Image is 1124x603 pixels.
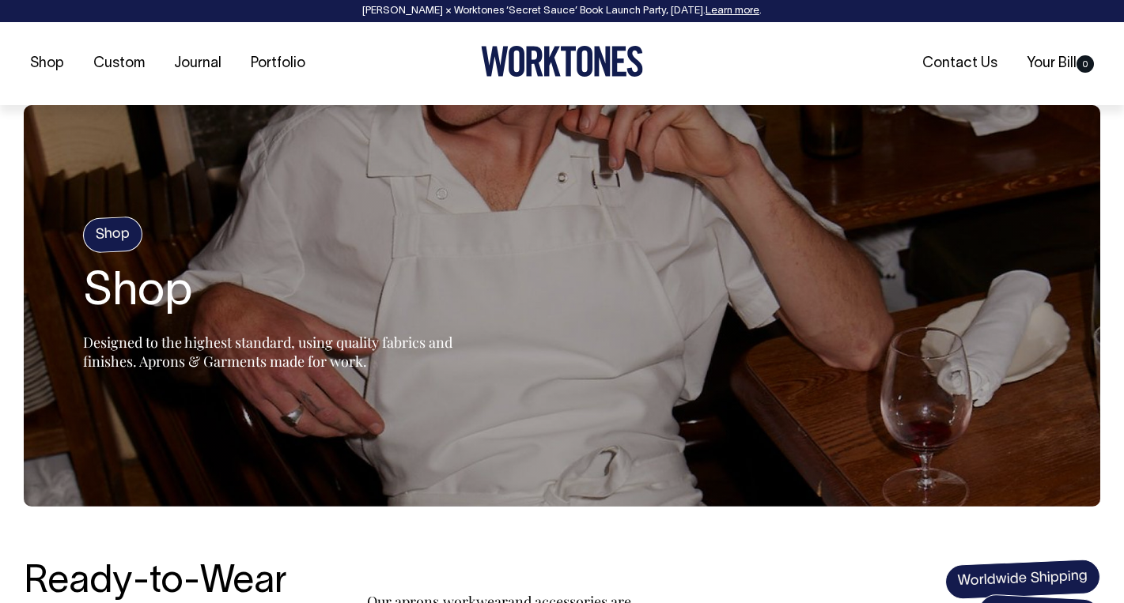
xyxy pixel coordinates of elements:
[16,6,1108,17] div: [PERSON_NAME] × Worktones ‘Secret Sauce’ Book Launch Party, [DATE]. .
[24,51,70,77] a: Shop
[916,51,1004,77] a: Contact Us
[244,51,312,77] a: Portfolio
[82,217,143,254] h4: Shop
[1020,51,1100,77] a: Your Bill0
[87,51,151,77] a: Custom
[168,51,228,77] a: Journal
[83,333,452,371] span: Designed to the highest standard, using quality fabrics and finishes. Aprons & Garments made for ...
[1077,55,1094,73] span: 0
[706,6,759,16] a: Learn more
[83,268,479,318] h1: Shop
[944,559,1101,600] span: Worldwide Shipping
